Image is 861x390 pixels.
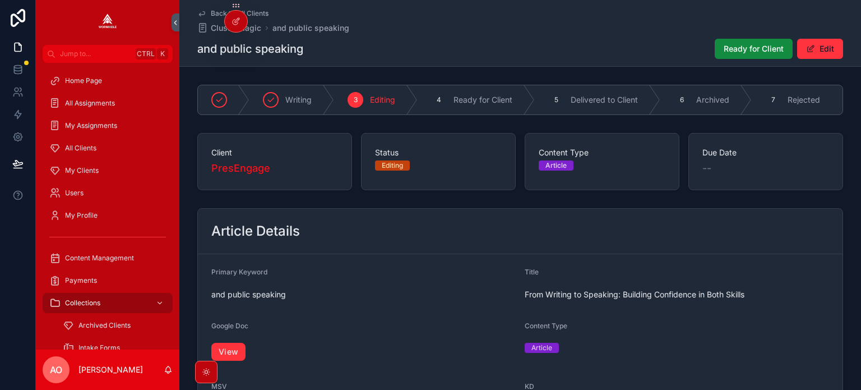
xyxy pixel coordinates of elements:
p: [PERSON_NAME] [78,364,143,375]
div: scrollable content [36,63,179,350]
span: Ctrl [136,48,156,59]
button: Ready for Client [715,39,793,59]
a: View [211,343,246,361]
a: Users [43,183,173,203]
span: K [158,49,167,58]
a: ClusterMagic [197,22,261,34]
h2: Article Details [211,222,300,240]
button: Jump to...CtrlK [43,45,173,63]
span: Home Page [65,76,102,85]
span: Collections [65,299,100,308]
a: My Profile [43,205,173,226]
span: All Assignments [65,99,115,108]
span: Back to All Clients [211,9,269,18]
span: Archived Clients [78,321,131,330]
span: Google Doc [211,322,248,330]
span: ClusterMagic [211,22,261,34]
span: From Writing to Speaking: Building Confidence in Both Skills [525,289,829,300]
span: All Clients [65,144,96,153]
a: Back to All Clients [197,9,269,18]
span: My Assignments [65,121,117,130]
div: Editing [382,160,403,171]
h1: and public speaking [197,41,303,57]
span: Intake Forms [78,343,120,352]
a: Home Page [43,71,173,91]
a: and public speaking [272,22,349,34]
span: My Profile [65,211,98,220]
span: Delivered to Client [571,94,638,105]
span: and public speaking [211,289,516,300]
span: Status [375,147,502,158]
span: Client [211,147,338,158]
span: 3 [354,95,358,104]
a: My Assignments [43,116,173,136]
a: Collections [43,293,173,313]
span: Content Type [525,322,567,330]
button: Edit [797,39,843,59]
span: -- [702,160,711,176]
a: All Clients [43,138,173,158]
a: Content Management [43,248,173,268]
span: 5 [554,95,558,104]
div: Article [531,343,552,353]
a: Archived Clients [56,315,173,336]
span: Ready for Client [724,43,784,54]
img: App logo [99,13,117,31]
div: Article [545,160,567,171]
span: Ready for Client [453,94,512,105]
span: Archived [696,94,729,105]
span: Payments [65,276,97,285]
span: 4 [437,95,441,104]
span: 6 [680,95,684,104]
span: AO [50,363,62,377]
span: Writing [285,94,312,105]
span: Jump to... [60,49,131,58]
span: Content Type [539,147,665,158]
a: All Assignments [43,93,173,113]
span: 7 [771,95,775,104]
a: My Clients [43,160,173,181]
a: Payments [43,270,173,291]
span: Users [65,189,84,198]
span: Content Management [65,254,134,263]
span: My Clients [65,166,99,175]
a: PresEngage [211,160,270,176]
a: Intake Forms [56,338,173,358]
span: Rejected [788,94,820,105]
span: Primary Keyword [211,268,267,276]
span: Editing [370,94,395,105]
span: Title [525,268,539,276]
span: Due Date [702,147,829,158]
